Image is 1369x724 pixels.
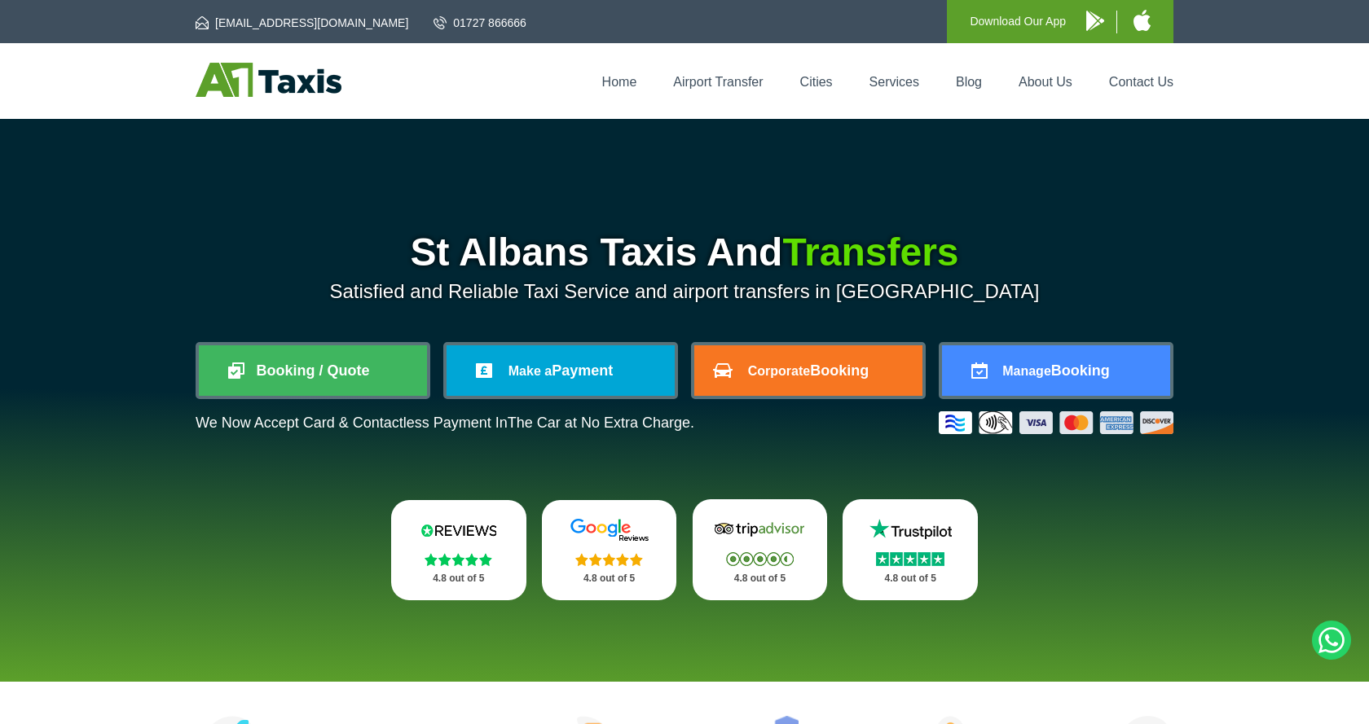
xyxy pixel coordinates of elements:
img: Reviews.io [410,518,508,542]
a: Tripadvisor Stars 4.8 out of 5 [693,499,828,600]
img: A1 Taxis Android App [1086,11,1104,31]
p: 4.8 out of 5 [560,568,659,589]
img: Stars [575,553,643,566]
a: Cities [800,75,833,89]
a: CorporateBooking [694,345,922,396]
span: Corporate [748,364,810,378]
a: 01727 866666 [434,15,526,31]
span: Transfers [782,230,958,274]
span: The Car at No Extra Charge. [508,415,694,431]
a: Trustpilot Stars 4.8 out of 5 [843,499,978,600]
h1: St Albans Taxis And [196,233,1173,272]
img: Tripadvisor [711,517,808,542]
a: Home [602,75,637,89]
p: 4.8 out of 5 [711,568,810,589]
img: Stars [425,553,492,566]
a: Google Stars 4.8 out of 5 [542,500,677,600]
a: About Us [1019,75,1072,89]
a: Airport Transfer [673,75,763,89]
img: Credit And Debit Cards [939,411,1173,434]
a: ManageBooking [942,345,1170,396]
p: Satisfied and Reliable Taxi Service and airport transfers in [GEOGRAPHIC_DATA] [196,280,1173,303]
a: Services [869,75,919,89]
p: 4.8 out of 5 [409,568,508,589]
span: Manage [1002,364,1051,378]
p: We Now Accept Card & Contactless Payment In [196,415,694,432]
p: 4.8 out of 5 [861,568,960,589]
img: A1 Taxis St Albans LTD [196,63,341,97]
img: Trustpilot [861,517,959,542]
p: Download Our App [970,11,1066,32]
img: Stars [726,552,794,566]
a: Contact Us [1109,75,1173,89]
a: Booking / Quote [199,345,427,396]
img: Google [561,518,658,542]
img: A1 Taxis iPhone App [1133,10,1151,31]
a: [EMAIL_ADDRESS][DOMAIN_NAME] [196,15,408,31]
a: Reviews.io Stars 4.8 out of 5 [391,500,526,600]
span: Make a [508,364,552,378]
a: Make aPayment [447,345,675,396]
img: Stars [876,552,944,566]
a: Blog [956,75,982,89]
